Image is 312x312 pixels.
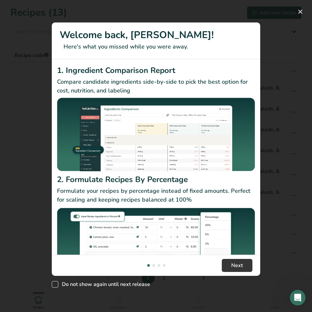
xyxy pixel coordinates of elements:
[57,78,255,95] p: Compare candidate ingredients side-by-side to pick the best option for cost, nutrition, and labeling
[60,28,252,42] h1: Welcome back, [PERSON_NAME]!
[57,64,255,76] h2: 1. Ingredient Comparison Report
[222,259,252,272] button: Next
[57,187,255,204] p: Formulate your recipes by percentage instead of fixed amounts. Perfect for scaling and keeping re...
[290,290,305,305] iframe: Intercom live chat
[57,174,255,185] h2: 2. Formulate Recipes By Percentage
[231,262,243,269] span: Next
[57,98,255,172] img: Ingredient Comparison Report
[60,42,252,51] p: Here's what you missed while you were away.
[58,281,150,288] span: Do not show again until next release
[57,207,255,285] img: Formulate Recipes By Percentage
